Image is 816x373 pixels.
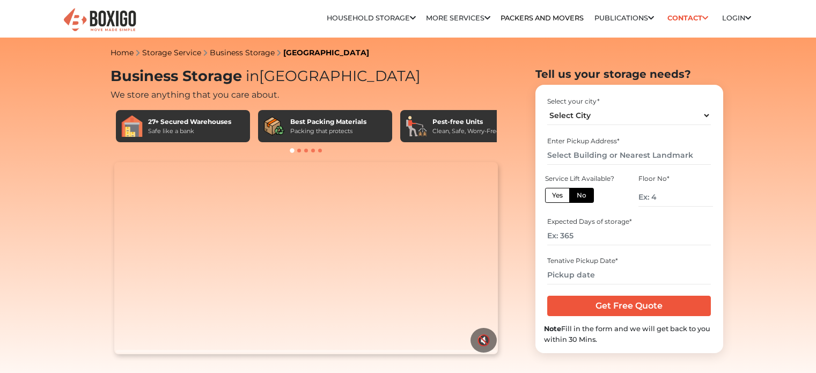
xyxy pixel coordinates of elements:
[535,68,723,81] h2: Tell us your storage needs?
[547,217,711,226] div: Expected Days of storage
[111,68,502,85] h1: Business Storage
[638,174,712,184] div: Floor No
[545,174,619,184] div: Service Lift Available?
[547,296,711,316] input: Get Free Quote
[664,10,712,26] a: Contact
[111,90,279,100] span: We store anything that you care about.
[148,117,231,127] div: 27+ Secured Warehouses
[426,14,490,22] a: More services
[547,97,711,106] div: Select your city
[142,48,201,57] a: Storage Service
[547,256,711,266] div: Tenative Pickup Date
[290,117,366,127] div: Best Packing Materials
[547,136,711,146] div: Enter Pickup Address
[283,48,369,57] a: [GEOGRAPHIC_DATA]
[406,115,427,137] img: Pest-free Units
[569,188,594,203] label: No
[210,48,275,57] a: Business Storage
[290,127,366,136] div: Packing that protects
[432,127,500,136] div: Clean, Safe, Worry-Free
[327,14,416,22] a: Household Storage
[545,188,570,203] label: Yes
[547,226,711,245] input: Ex: 365
[111,48,134,57] a: Home
[432,117,500,127] div: Pest-free Units
[263,115,285,137] img: Best Packing Materials
[246,67,259,85] span: in
[594,14,654,22] a: Publications
[471,328,497,353] button: 🔇
[547,146,711,165] input: Select Building or Nearest Landmark
[62,7,137,33] img: Boxigo
[242,67,421,85] span: [GEOGRAPHIC_DATA]
[148,127,231,136] div: Safe like a bank
[501,14,584,22] a: Packers and Movers
[547,266,711,284] input: Pickup date
[722,14,751,22] a: Login
[544,325,561,333] b: Note
[544,324,715,344] div: Fill in the form and we will get back to you within 30 Mins.
[121,115,143,137] img: 27+ Secured Warehouses
[114,162,498,354] video: Your browser does not support the video tag.
[638,188,712,207] input: Ex: 4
